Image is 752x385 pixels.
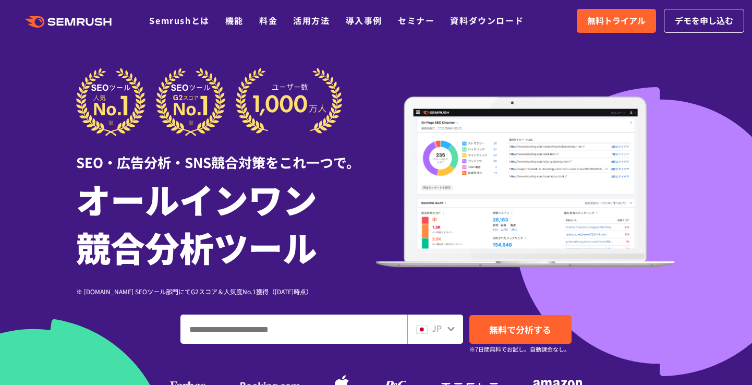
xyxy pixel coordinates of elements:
[577,9,656,33] a: 無料トライアル
[398,14,434,27] a: セミナー
[587,14,646,28] span: 無料トライアル
[346,14,382,27] a: 導入事例
[76,175,376,271] h1: オールインワン 競合分析ツール
[76,136,376,172] div: SEO・広告分析・SNS競合対策をこれ一つで。
[469,315,572,344] a: 無料で分析する
[225,14,244,27] a: 機能
[432,322,442,334] span: JP
[259,14,277,27] a: 料金
[149,14,209,27] a: Semrushとは
[469,344,570,354] small: ※7日間無料でお試し。自動課金なし。
[181,315,407,343] input: ドメイン、キーワードまたはURLを入力してください
[450,14,524,27] a: 資料ダウンロード
[293,14,330,27] a: 活用方法
[664,9,744,33] a: デモを申し込む
[489,323,551,336] span: 無料で分析する
[675,14,733,28] span: デモを申し込む
[76,286,376,296] div: ※ [DOMAIN_NAME] SEOツール部門にてG2スコア＆人気度No.1獲得（[DATE]時点）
